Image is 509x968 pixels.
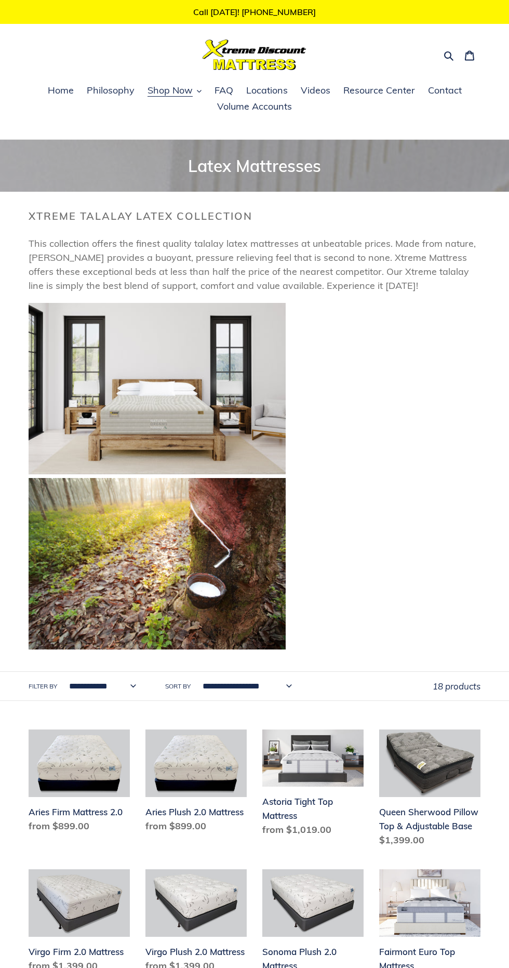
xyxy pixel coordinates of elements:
button: Shop Now [142,83,207,99]
a: FAQ [209,83,238,99]
span: Resource Center [343,84,415,97]
h2: Xtreme Talalay Latex Collection [29,210,480,222]
a: Aries Plush 2.0 Mattress [145,730,247,837]
a: Aries Firm Mattress 2.0 [29,730,130,837]
span: Philosophy [87,84,135,97]
img: Xtreme Discount Mattress [203,39,306,70]
a: Resource Center [338,83,420,99]
label: Sort by [165,682,191,691]
span: Locations [246,84,288,97]
a: Videos [296,83,336,99]
a: Home [43,83,79,99]
a: Contact [423,83,467,99]
a: Philosophy [82,83,140,99]
a: Volume Accounts [212,99,297,115]
span: FAQ [215,84,233,97]
span: Latex Mattresses [188,155,321,176]
span: Contact [428,84,462,97]
label: Filter by [29,682,57,691]
a: Queen Sherwood Pillow Top & Adjustable Base [379,730,480,851]
span: Shop Now [148,84,193,97]
span: 18 products [433,681,480,692]
span: Home [48,84,74,97]
span: Videos [301,84,330,97]
p: This collection offers the finest quality talalay latex mattresses at unbeatable prices. Made fro... [29,236,480,293]
a: Locations [241,83,293,99]
span: Volume Accounts [217,100,292,113]
a: Astoria Tight Top Mattress [262,730,364,841]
